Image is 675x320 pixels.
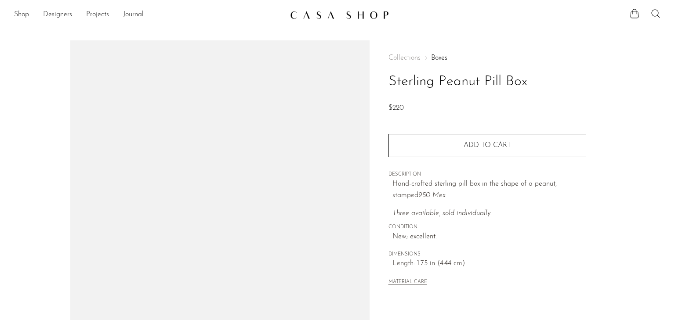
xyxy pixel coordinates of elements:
[392,180,557,199] span: Hand-crafted sterling pill box in the shape of a peanut, stamped
[388,54,586,61] nav: Breadcrumbs
[431,54,447,61] a: Boxes
[388,134,586,157] button: Add to cart
[388,171,586,179] span: DESCRIPTION
[123,9,144,21] a: Journal
[392,258,586,270] span: Length: 1.75 in (4.44 cm)
[86,9,109,21] a: Projects
[14,9,29,21] a: Shop
[14,7,283,22] ul: NEW HEADER MENU
[464,142,511,149] span: Add to cart
[392,210,492,217] span: Three available, sold individually.
[388,223,586,231] span: CONDITION
[392,231,586,243] span: New; excellent.
[14,7,283,22] nav: Desktop navigation
[388,279,427,286] button: MATERIAL CARE
[388,54,421,61] span: Collections
[388,71,586,93] h1: Sterling Peanut Pill Box
[388,104,404,111] span: $220
[388,251,586,259] span: DIMENSIONS
[43,9,72,21] a: Designers
[418,192,446,199] em: 950 Mex.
